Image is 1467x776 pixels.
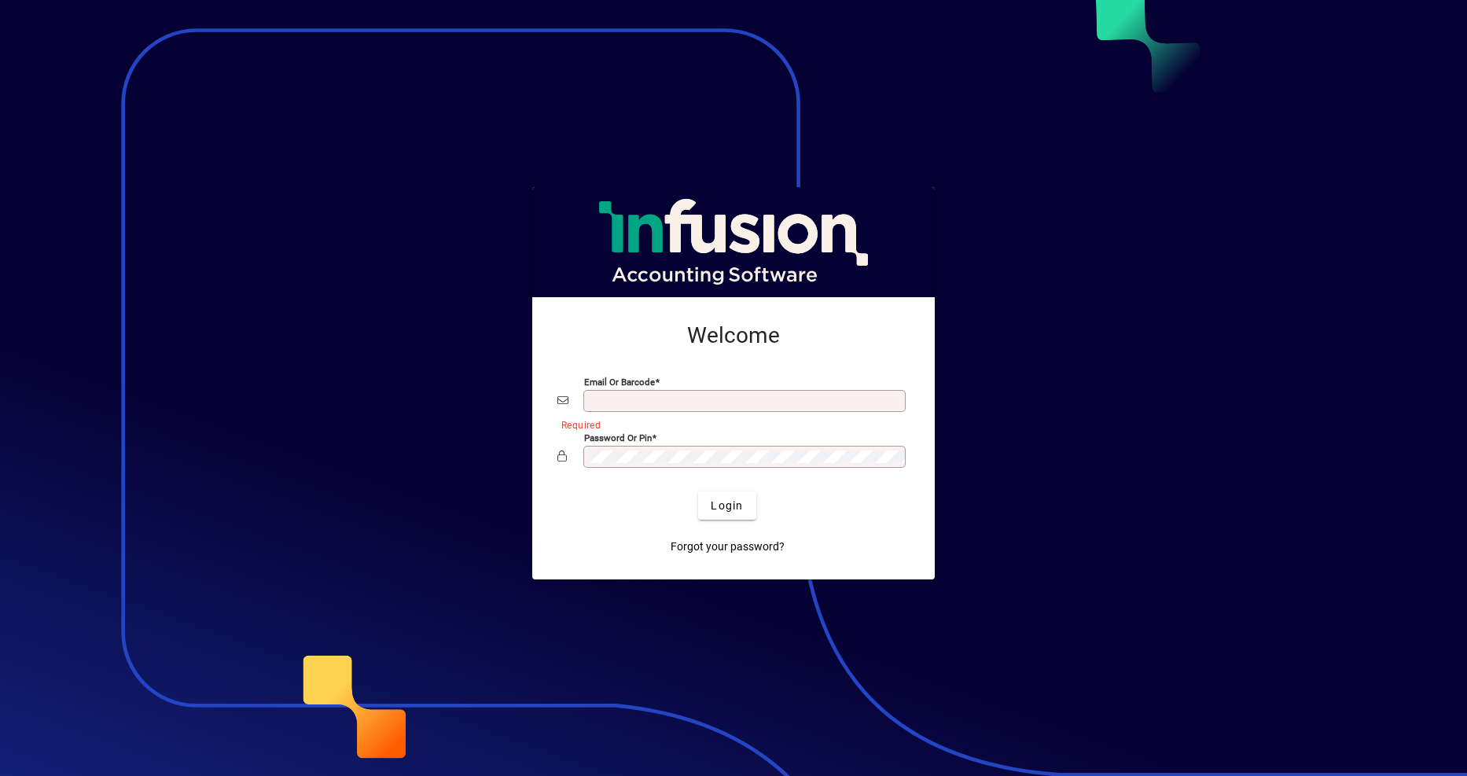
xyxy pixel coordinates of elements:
span: Login [711,498,743,514]
button: Login [698,491,756,520]
mat-label: Email or Barcode [584,377,655,388]
mat-label: Password or Pin [584,432,652,443]
h2: Welcome [557,322,910,349]
a: Forgot your password? [664,532,791,561]
span: Forgot your password? [671,539,785,555]
mat-error: Required [561,416,897,432]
